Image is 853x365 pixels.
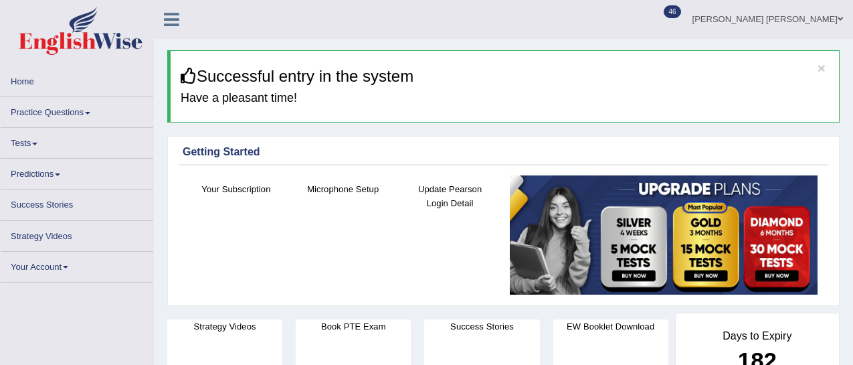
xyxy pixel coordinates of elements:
a: Home [1,66,153,92]
a: Your Account [1,252,153,278]
img: small5.jpg [510,175,818,295]
a: Tests [1,128,153,154]
h4: Microphone Setup [296,182,390,196]
span: 46 [664,5,680,18]
a: Strategy Videos [1,221,153,247]
a: Predictions [1,159,153,185]
a: Success Stories [1,190,153,216]
h3: Successful entry in the system [181,68,829,85]
h4: EW Booklet Download [553,319,668,334]
h4: Book PTE Exam [296,319,411,334]
h4: Days to Expiry [690,330,824,342]
a: Practice Questions [1,97,153,123]
div: Getting Started [183,144,824,160]
h4: Update Pearson Login Detail [403,182,497,210]
h4: Success Stories [424,319,539,334]
h4: Your Subscription [189,182,283,196]
h4: Strategy Videos [167,319,282,334]
button: × [818,61,826,75]
h4: Have a pleasant time! [181,92,829,105]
